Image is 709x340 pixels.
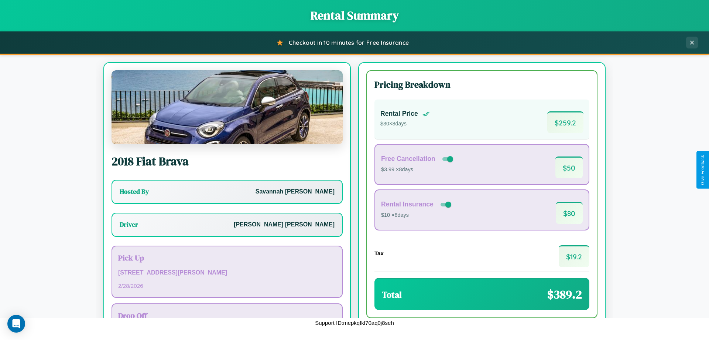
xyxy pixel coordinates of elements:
[374,250,384,256] h4: Tax
[547,286,582,303] span: $ 389.2
[7,7,702,24] h1: Rental Summary
[381,155,435,163] h4: Free Cancellation
[120,187,149,196] h3: Hosted By
[380,110,418,118] h4: Rental Price
[559,245,589,267] span: $ 19.2
[380,119,430,129] p: $ 30 × 8 days
[234,219,335,230] p: [PERSON_NAME] [PERSON_NAME]
[381,201,434,208] h4: Rental Insurance
[315,318,394,328] p: Support ID: mepkqfkl70aq0j8seh
[112,153,343,169] h2: 2018 Fiat Brava
[118,310,336,321] h3: Drop Off
[374,78,589,91] h3: Pricing Breakdown
[700,155,705,185] div: Give Feedback
[118,252,336,263] h3: Pick Up
[556,202,583,224] span: $ 80
[555,156,583,178] span: $ 50
[381,165,455,175] p: $3.99 × 8 days
[112,70,343,144] img: Fiat Brava
[120,220,138,229] h3: Driver
[547,111,583,133] span: $ 259.2
[118,267,336,278] p: [STREET_ADDRESS][PERSON_NAME]
[289,39,409,46] span: Checkout in 10 minutes for Free Insurance
[381,211,453,220] p: $10 × 8 days
[118,281,336,291] p: 2 / 28 / 2026
[382,289,402,301] h3: Total
[7,315,25,333] div: Open Intercom Messenger
[256,186,335,197] p: Savannah [PERSON_NAME]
